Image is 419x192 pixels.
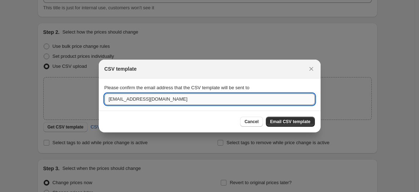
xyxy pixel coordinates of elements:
[104,85,249,90] span: Please confirm the email address that the CSV template will be sent to
[270,119,311,125] span: Email CSV template
[306,64,316,74] button: Close
[244,119,258,125] span: Cancel
[266,117,315,127] button: Email CSV template
[104,65,137,72] h2: CSV template
[240,117,263,127] button: Cancel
